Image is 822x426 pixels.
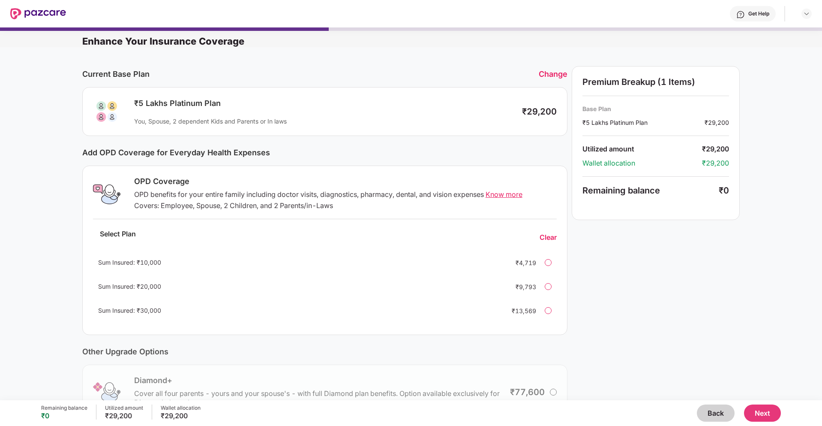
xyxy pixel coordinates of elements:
[41,405,87,411] div: Remaining balance
[539,69,567,79] div: Change
[134,117,513,125] div: You, Spouse, 2 dependent Kids and Parents or In laws
[540,233,557,242] div: Clear
[744,405,781,422] button: Next
[82,35,822,47] div: Enhance Your Insurance Coverage
[161,405,201,411] div: Wallet allocation
[582,185,719,196] div: Remaining balance
[736,10,745,19] img: svg+xml;base64,PHN2ZyBpZD0iSGVscC0zMngzMiIgeG1sbnM9Imh0dHA6Ly93d3cudzMub3JnLzIwMDAvc3ZnIiB3aWR0aD...
[93,230,143,245] div: Select Plan
[697,405,735,422] button: Back
[105,411,143,420] div: ₹29,200
[161,411,201,420] div: ₹29,200
[719,185,729,196] div: ₹0
[134,190,557,199] div: OPD benefits for your entire family including doctor visits, diagnostics, pharmacy, dental, and v...
[582,145,702,154] div: Utilized amount
[105,405,143,411] div: Utilized amount
[522,106,557,117] div: ₹29,200
[502,258,536,267] div: ₹4,719
[82,69,539,79] div: Current Base Plan
[702,145,729,154] div: ₹29,200
[748,10,769,17] div: Get Help
[98,283,161,290] span: Sum Insured: ₹20,000
[82,347,567,356] div: Other Upgrade Options
[41,411,87,420] div: ₹0
[582,118,705,127] div: ₹5 Lakhs Platinum Plan
[486,190,522,199] span: Know more
[134,201,557,210] div: Covers: Employee, Spouse, 2 Children, and 2 Parents/in-Laws
[803,10,810,17] img: svg+xml;base64,PHN2ZyBpZD0iRHJvcGRvd24tMzJ4MzIiIHhtbG5zPSJodHRwOi8vd3d3LnczLm9yZy8yMDAwL3N2ZyIgd2...
[502,282,536,291] div: ₹9,793
[705,118,729,127] div: ₹29,200
[82,148,567,157] div: Add OPD Coverage for Everyday Health Expenses
[582,77,729,87] div: Premium Breakup (1 Items)
[93,181,120,208] img: OPD Coverage
[502,306,536,315] div: ₹13,569
[98,259,161,266] span: Sum Insured: ₹10,000
[582,159,702,168] div: Wallet allocation
[93,98,120,125] img: svg+xml;base64,PHN2ZyB3aWR0aD0iODAiIGhlaWdodD0iODAiIHZpZXdCb3g9IjAgMCA4MCA4MCIgZmlsbD0ibm9uZSIgeG...
[10,8,66,19] img: New Pazcare Logo
[702,159,729,168] div: ₹29,200
[134,98,513,109] div: ₹5 Lakhs Platinum Plan
[134,176,557,187] div: OPD Coverage
[582,105,729,113] div: Base Plan
[98,307,161,314] span: Sum Insured: ₹30,000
